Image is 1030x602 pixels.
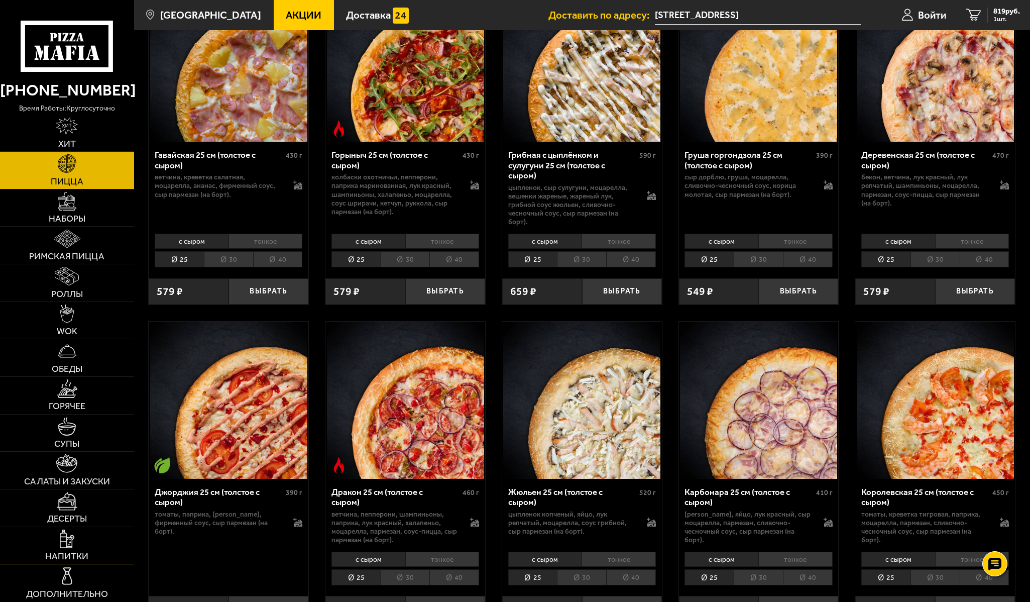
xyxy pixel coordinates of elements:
[993,8,1020,15] span: 819 руб.
[992,151,1009,160] span: 470 г
[286,10,321,21] span: Акции
[160,10,261,21] span: [GEOGRAPHIC_DATA]
[286,151,302,160] span: 430 г
[149,322,308,479] a: Вегетарианское блюдоДжорджия 25 см (толстое с сыром)
[47,515,87,524] span: Десерты
[606,251,656,267] li: 40
[155,510,283,536] p: томаты, паприка, [PERSON_NAME], фирменный соус, сыр пармезан (на борт).
[24,477,110,486] span: Салаты и закуски
[333,286,360,296] span: 579 ₽
[960,569,1009,585] li: 40
[861,173,989,207] p: бекон, ветчина, лук красный, лук репчатый, шампиньоны, моцарелла, пармезан, соус-пицца, сыр парме...
[783,251,833,267] li: 40
[26,590,108,599] span: Дополнительно
[582,278,662,305] button: Выбрать
[508,510,636,536] p: цыпленок копченый, яйцо, лук репчатый, моцарелла, соус грибной, сыр пармезан (на борт).
[857,322,1014,479] img: Королевская 25 см (толстое с сыром)
[429,251,479,267] li: 40
[582,552,656,567] li: тонкое
[157,286,183,296] span: 579 ₽
[655,6,861,25] span: проспект Луначарского, 33к2
[54,440,79,449] span: Супы
[639,151,656,160] span: 590 г
[346,10,391,21] span: Доставка
[783,569,833,585] li: 40
[51,177,83,186] span: Пицца
[155,251,204,267] li: 25
[935,234,1009,249] li: тонкое
[816,488,833,497] span: 410 г
[861,552,935,567] li: с сыром
[508,183,636,226] p: цыпленок, сыр сулугуни, моцарелла, вешенки жареные, жареный лук, грибной соус Жюльен, сливочно-че...
[253,251,303,267] li: 40
[758,552,833,567] li: тонкое
[606,569,656,585] li: 40
[639,488,656,497] span: 520 г
[861,510,989,544] p: томаты, креветка тигровая, паприка, моцарелла, пармезан, сливочно-чесночный соус, сыр пармезан (н...
[405,552,480,567] li: тонкое
[49,215,85,224] span: Наборы
[548,10,655,21] span: Доставить по адресу:
[734,251,783,267] li: 30
[734,569,783,585] li: 30
[49,402,85,411] span: Горячее
[155,150,283,170] div: Гавайская 25 см (толстое с сыром)
[910,569,960,585] li: 30
[381,251,430,267] li: 30
[51,290,83,299] span: Роллы
[861,234,935,249] li: с сыром
[405,278,485,305] button: Выбрать
[463,488,479,497] span: 460 г
[508,487,637,508] div: Жюльен 25 см (толстое с сыром)
[463,151,479,160] span: 430 г
[52,365,82,374] span: Обеды
[154,457,170,473] img: Вегетарианское блюдо
[582,234,656,249] li: тонкое
[228,278,308,305] button: Выбрать
[684,234,758,249] li: с сыром
[405,234,480,249] li: тонкое
[684,251,734,267] li: 25
[331,251,381,267] li: 25
[331,121,347,137] img: Острое блюдо
[684,150,813,170] div: Груша горгондзола 25 см (толстое с сыром)
[680,322,837,479] img: Карбонара 25 см (толстое с сыром)
[502,322,662,479] a: Жюльен 25 см (толстое с сыром)
[155,173,283,198] p: ветчина, креветка салатная, моцарелла, ананас, фирменный соус, сыр пармезан (на борт).
[684,510,813,544] p: [PERSON_NAME], яйцо, лук красный, сыр Моцарелла, пармезан, сливочно-чесночный соус, сыр пармезан ...
[557,251,606,267] li: 30
[993,16,1020,23] span: 1 шт.
[684,173,813,198] p: сыр дорблю, груша, моцарелла, сливочно-чесночный соус, корица молотая, сыр пармезан (на борт).
[918,10,946,21] span: Войти
[510,286,536,296] span: 659 ₽
[429,569,479,585] li: 40
[58,140,76,149] span: Хит
[286,488,302,497] span: 390 г
[935,552,1009,567] li: тонкое
[155,234,228,249] li: с сыром
[503,322,660,479] img: Жюльен 25 см (толстое с сыром)
[331,569,381,585] li: 25
[855,322,1015,479] a: Королевская 25 см (толстое с сыром)
[861,150,990,170] div: Деревенская 25 см (толстое с сыром)
[655,6,861,25] input: Ваш адрес доставки
[228,234,303,249] li: тонкое
[508,251,557,267] li: 25
[861,251,910,267] li: 25
[45,552,88,561] span: Напитки
[155,487,283,508] div: Джорджия 25 см (толстое с сыром)
[331,234,405,249] li: с сыром
[758,234,833,249] li: тонкое
[327,322,484,479] img: Дракон 25 см (толстое с сыром)
[687,286,713,296] span: 549 ₽
[758,278,838,305] button: Выбрать
[910,251,960,267] li: 30
[331,487,460,508] div: Дракон 25 см (толстое с сыром)
[684,569,734,585] li: 25
[325,322,485,479] a: Острое блюдоДракон 25 см (толстое с сыром)
[935,278,1015,305] button: Выбрать
[393,8,409,24] img: 15daf4d41897b9f0e9f617042186c801.svg
[331,552,405,567] li: с сыром
[508,569,557,585] li: 25
[684,487,813,508] div: Карбонара 25 см (толстое с сыром)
